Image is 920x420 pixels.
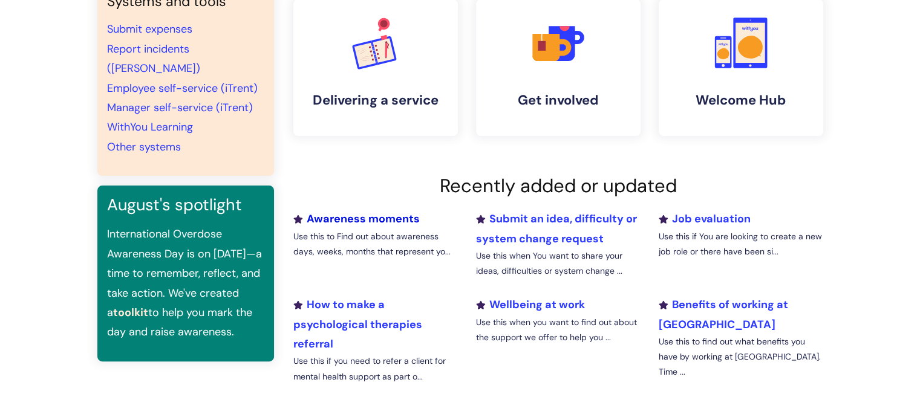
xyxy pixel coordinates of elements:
a: Other systems [107,140,181,154]
p: Use this if You are looking to create a new job role or there have been si... [658,229,823,259]
h4: Delivering a service [303,92,448,108]
p: International Overdose Awareness Day is on [DATE]—a time to remember, reflect, and take action. W... [107,224,264,341]
a: Employee self-service (iTrent) [107,81,258,95]
p: Use this to Find out about awareness days, weeks, months that represent yo... [293,229,458,259]
a: Submit an idea, difficulty or system change request [475,212,636,245]
a: Benefits of working at [GEOGRAPHIC_DATA] [658,297,788,331]
a: Manager self-service (iTrent) [107,100,253,115]
h3: August's spotlight [107,195,264,215]
h4: Welcome Hub [668,92,814,108]
a: Awareness moments [293,212,420,226]
p: Use this to find out what benefits you have by working at [GEOGRAPHIC_DATA]. Time ... [658,334,823,380]
a: toolkit [113,305,148,320]
a: Job evaluation [658,212,750,226]
a: Wellbeing at work [475,297,584,312]
p: Use this if you need to refer a client for mental health support as part o... [293,354,458,384]
a: Report incidents ([PERSON_NAME]) [107,42,200,76]
p: Use this when you want to find out about the support we offer to help you ... [475,315,640,345]
a: WithYou Learning [107,120,193,134]
h4: Get involved [486,92,631,108]
a: How to make a psychological therapies referral [293,297,422,351]
p: Use this when You want to share your ideas, difficulties or system change ... [475,248,640,279]
h2: Recently added or updated [293,175,823,197]
a: Submit expenses [107,22,192,36]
